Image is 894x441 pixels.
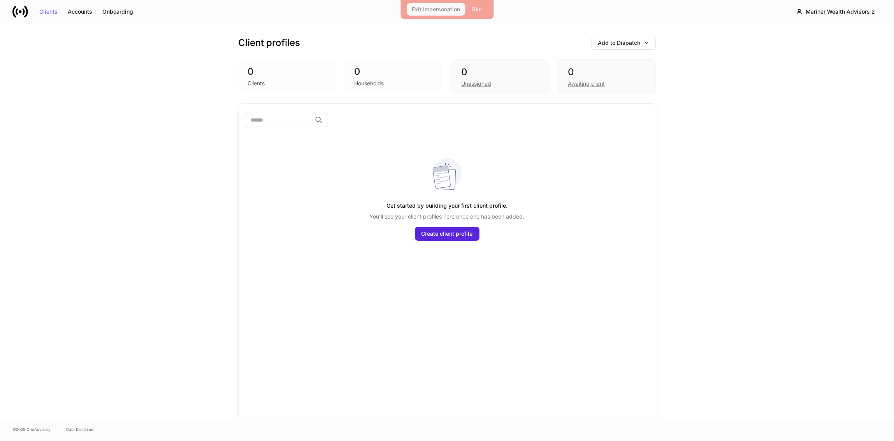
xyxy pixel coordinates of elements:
div: 0 [354,65,433,78]
div: 0Awaiting client [558,59,655,94]
span: © 2025 OneAdvisory [12,426,51,432]
button: Create client profile [415,227,479,241]
div: Clients [248,79,265,87]
button: Add to Dispatch [592,36,656,50]
button: Onboarding [97,5,138,18]
div: Accounts [68,9,92,14]
div: Households [354,79,384,87]
button: Accounts [63,5,97,18]
h3: Client profiles [239,37,300,49]
div: Blur [472,7,482,12]
div: Mariner Wealth Advisors 2 [806,9,875,14]
button: Blur [467,3,487,16]
p: You'll see your client profiles here once one has been added. [370,213,525,220]
div: Clients [39,9,58,14]
div: Create client profile [422,231,473,236]
h5: Get started by building your first client profile. [386,199,508,213]
a: Data Disclaimer [66,426,95,432]
div: Add to Dispatch [598,40,649,46]
button: Exit Impersonation [407,3,465,16]
div: 0Unassigned [451,59,549,94]
div: Awaiting client [568,80,605,88]
div: 0 [248,65,327,78]
button: Clients [34,5,63,18]
div: Onboarding [102,9,133,14]
div: 0 [568,66,646,78]
button: Mariner Wealth Advisors 2 [790,5,882,19]
div: 0 [461,66,539,78]
div: Unassigned [461,80,491,88]
div: Exit Impersonation [412,7,460,12]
